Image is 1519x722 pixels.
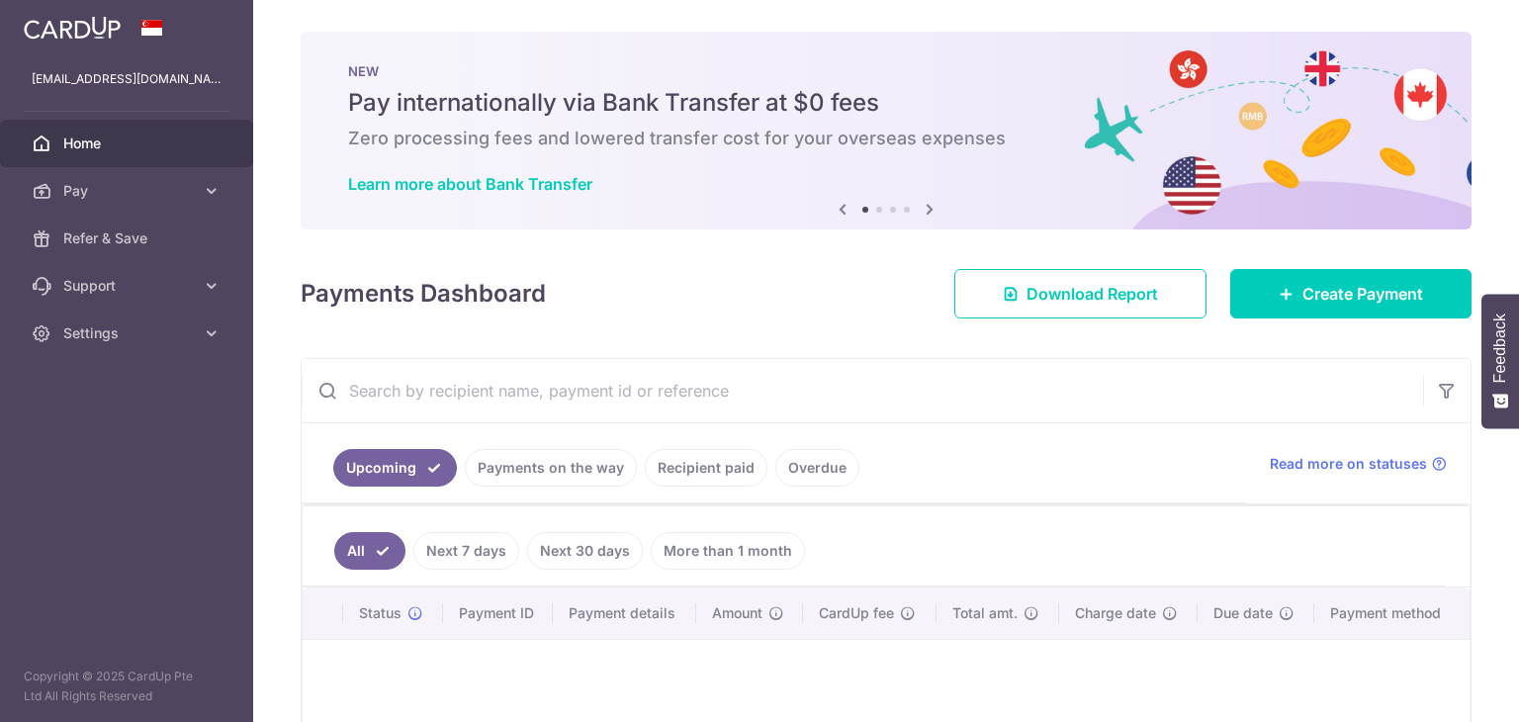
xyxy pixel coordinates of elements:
[1230,269,1472,318] a: Create Payment
[348,87,1424,119] h5: Pay internationally via Bank Transfer at $0 fees
[553,587,696,639] th: Payment details
[63,228,194,248] span: Refer & Save
[63,323,194,343] span: Settings
[1481,294,1519,428] button: Feedback - Show survey
[334,532,405,570] a: All
[63,276,194,296] span: Support
[645,449,767,487] a: Recipient paid
[527,532,643,570] a: Next 30 days
[301,276,546,312] h4: Payments Dashboard
[819,603,894,623] span: CardUp fee
[954,269,1206,318] a: Download Report
[1491,314,1509,383] span: Feedback
[359,603,402,623] span: Status
[952,603,1018,623] span: Total amt.
[63,134,194,153] span: Home
[775,449,859,487] a: Overdue
[1027,282,1158,306] span: Download Report
[443,587,554,639] th: Payment ID
[651,532,805,570] a: More than 1 month
[465,449,637,487] a: Payments on the way
[1213,603,1273,623] span: Due date
[1075,603,1156,623] span: Charge date
[1270,454,1427,474] span: Read more on statuses
[1270,454,1447,474] a: Read more on statuses
[24,16,121,40] img: CardUp
[63,181,194,201] span: Pay
[348,174,592,194] a: Learn more about Bank Transfer
[301,32,1472,229] img: Bank transfer banner
[348,127,1424,150] h6: Zero processing fees and lowered transfer cost for your overseas expenses
[712,603,762,623] span: Amount
[348,63,1424,79] p: NEW
[1314,587,1470,639] th: Payment method
[302,359,1423,422] input: Search by recipient name, payment id or reference
[32,69,222,89] p: [EMAIL_ADDRESS][DOMAIN_NAME]
[1302,282,1423,306] span: Create Payment
[413,532,519,570] a: Next 7 days
[333,449,457,487] a: Upcoming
